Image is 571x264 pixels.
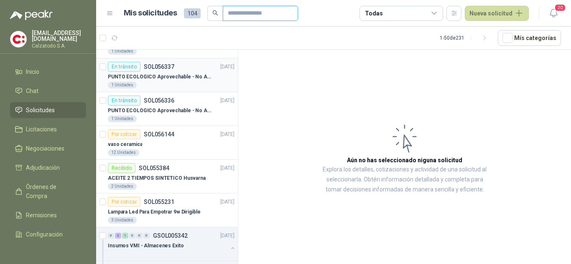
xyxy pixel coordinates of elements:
[122,233,128,239] div: 1
[26,86,38,96] span: Chat
[26,125,57,134] span: Licitaciones
[108,233,114,239] div: 0
[220,63,235,71] p: [DATE]
[108,129,140,139] div: Por cotizar
[129,233,135,239] div: 0
[10,10,53,20] img: Logo peakr
[108,149,139,156] div: 12 Unidades
[136,233,143,239] div: 0
[10,121,86,137] a: Licitaciones
[10,64,86,80] a: Inicio
[115,233,121,239] div: 3
[10,226,86,242] a: Configuración
[96,160,238,194] a: RecibidoSOL055384[DATE] ACEITE 2 TIEMPOS SINTETICO Husvarna2 Unidades
[322,165,487,195] p: Explora los detalles, cotizaciones y actividad de una solicitud al seleccionarla. Obtén informaci...
[554,4,566,12] span: 20
[153,233,188,239] p: GSOL005342
[108,231,236,257] a: 0 3 1 0 0 0 GSOL005342[DATE] Insumos VMI - Almacenes Exito
[108,242,184,250] p: Insumos VMI - Almacenes Exito
[220,164,235,172] p: [DATE]
[546,6,561,21] button: 20
[212,10,218,16] span: search
[26,67,39,76] span: Inicio
[144,131,174,137] p: SOL056144
[108,96,140,106] div: En tránsito
[347,156,462,165] h3: Aún no has seleccionado niguna solicitud
[10,31,26,47] img: Company Logo
[220,232,235,240] p: [DATE]
[220,198,235,206] p: [DATE]
[184,8,201,18] span: 104
[108,116,137,122] div: 1 Unidades
[26,182,78,201] span: Órdenes de Compra
[32,30,86,42] p: [EMAIL_ADDRESS][DOMAIN_NAME]
[108,183,137,190] div: 2 Unidades
[440,31,491,45] div: 1 - 50 de 231
[144,98,174,103] p: SOL056336
[108,82,137,88] div: 1 Unidades
[220,131,235,138] p: [DATE]
[10,83,86,99] a: Chat
[10,141,86,156] a: Negociaciones
[10,179,86,204] a: Órdenes de Compra
[10,102,86,118] a: Solicitudes
[10,160,86,176] a: Adjudicación
[108,163,135,173] div: Recibido
[498,30,561,46] button: Mís categorías
[26,163,60,172] span: Adjudicación
[108,62,140,72] div: En tránsito
[143,233,150,239] div: 0
[26,230,63,239] span: Configuración
[108,197,140,207] div: Por cotizar
[26,211,57,220] span: Remisiones
[365,9,382,18] div: Todas
[108,141,142,148] p: vaso ceramica
[96,58,238,92] a: En tránsitoSOL056337[DATE] PUNTO ECOLOGICO Aprovechable - No Aprovechable 20Litros Blanco - Negro...
[26,106,55,115] span: Solicitudes
[108,73,212,81] p: PUNTO ECOLOGICO Aprovechable - No Aprovechable 20Litros Blanco - Negro
[108,217,137,224] div: 3 Unidades
[96,126,238,160] a: Por cotizarSOL056144[DATE] vaso ceramica12 Unidades
[96,92,238,126] a: En tránsitoSOL056336[DATE] PUNTO ECOLOGICO Aprovechable - No Aprovechable 20Litros Blanco - Negro...
[124,7,177,19] h1: Mis solicitudes
[108,107,212,115] p: PUNTO ECOLOGICO Aprovechable - No Aprovechable 20Litros Blanco - Negro
[144,199,174,205] p: SOL055231
[108,208,200,216] p: Lampara Led Para Empotrar 9w Dirigible
[96,194,238,227] a: Por cotizarSOL055231[DATE] Lampara Led Para Empotrar 9w Dirigible3 Unidades
[108,48,137,55] div: 1 Unidades
[144,64,174,70] p: SOL056337
[465,6,529,21] button: Nueva solicitud
[10,207,86,223] a: Remisiones
[139,165,169,171] p: SOL055384
[108,174,206,182] p: ACEITE 2 TIEMPOS SINTETICO Husvarna
[32,43,86,48] p: Calzatodo S.A.
[26,144,64,153] span: Negociaciones
[220,97,235,105] p: [DATE]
